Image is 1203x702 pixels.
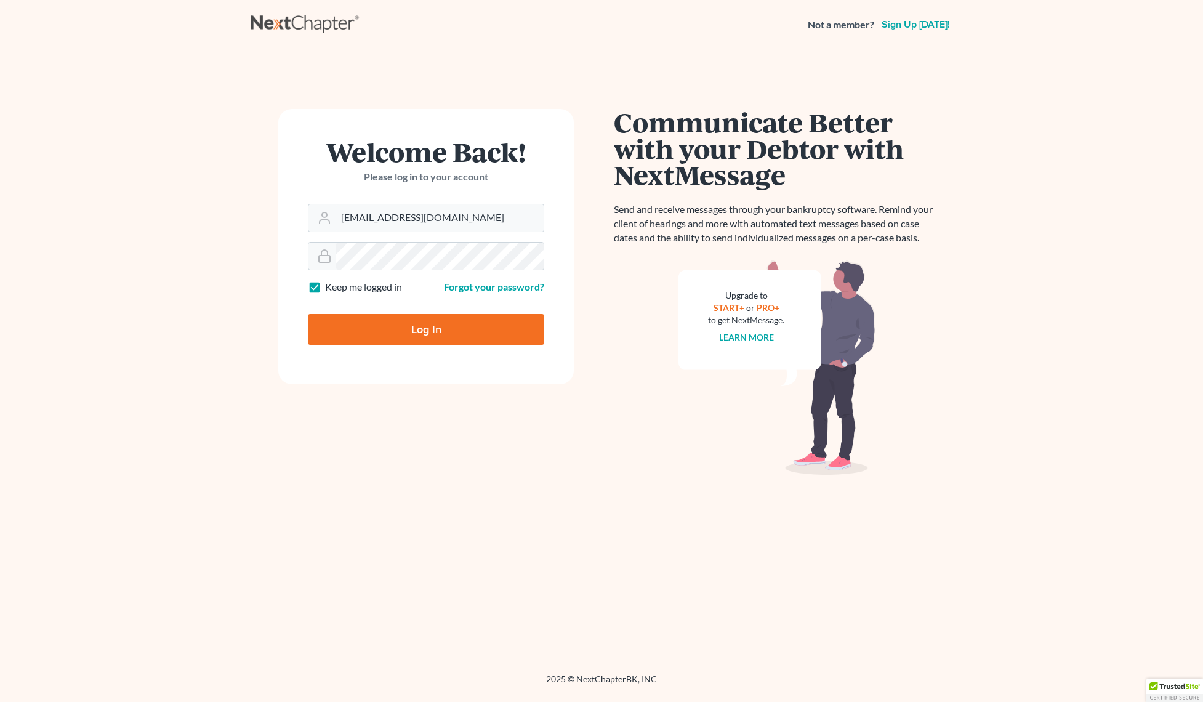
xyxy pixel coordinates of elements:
[336,204,544,232] input: Email Address
[879,20,952,30] a: Sign up [DATE]!
[708,289,784,302] div: Upgrade to
[308,314,544,345] input: Log In
[614,203,940,245] p: Send and receive messages through your bankruptcy software. Remind your client of hearings and mo...
[746,302,755,313] span: or
[251,673,952,695] div: 2025 © NextChapterBK, INC
[614,109,940,188] h1: Communicate Better with your Debtor with NextMessage
[325,280,402,294] label: Keep me logged in
[714,302,744,313] a: START+
[678,260,875,475] img: nextmessage_bg-59042aed3d76b12b5cd301f8e5b87938c9018125f34e5fa2b7a6b67550977c72.svg
[757,302,779,313] a: PRO+
[708,314,784,326] div: to get NextMessage.
[308,170,544,184] p: Please log in to your account
[808,18,874,32] strong: Not a member?
[1146,679,1203,702] div: TrustedSite Certified
[719,332,774,342] a: Learn more
[308,139,544,165] h1: Welcome Back!
[444,281,544,292] a: Forgot your password?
